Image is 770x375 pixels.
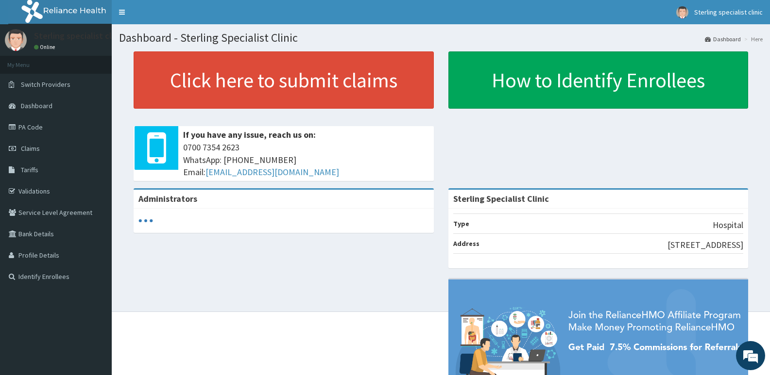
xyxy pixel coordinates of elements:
span: 0700 7354 2623 WhatsApp: [PHONE_NUMBER] Email: [183,141,429,179]
img: User Image [676,6,688,18]
p: Hospital [713,219,743,231]
b: If you have any issue, reach us on: [183,129,316,140]
b: Address [453,239,479,248]
strong: Sterling Specialist Clinic [453,193,549,204]
span: Switch Providers [21,80,70,89]
a: Click here to submit claims [134,51,434,109]
span: Claims [21,144,40,153]
b: Administrators [138,193,197,204]
a: How to Identify Enrollees [448,51,749,109]
img: User Image [5,29,27,51]
svg: audio-loading [138,213,153,228]
h1: Dashboard - Sterling Specialist Clinic [119,32,763,44]
b: Type [453,219,469,228]
span: Tariffs [21,165,38,174]
a: Online [34,44,57,50]
p: [STREET_ADDRESS] [667,239,743,251]
a: [EMAIL_ADDRESS][DOMAIN_NAME] [205,166,339,178]
span: Dashboard [21,101,52,110]
p: Sterling specialist clinic [34,32,125,40]
li: Here [742,35,763,43]
span: Sterling specialist clinic [694,8,763,16]
a: Dashboard [705,35,741,43]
